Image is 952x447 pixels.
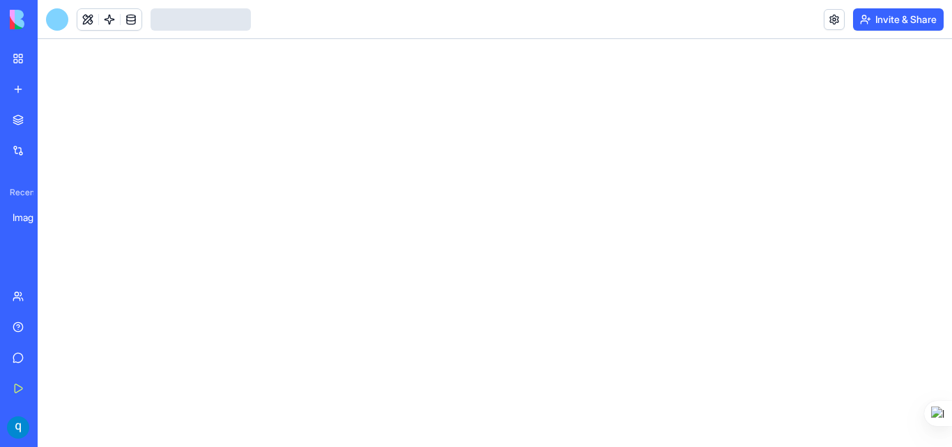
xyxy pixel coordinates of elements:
[7,416,29,439] img: ACg8ocKaWp8V2ZDKcnyEDp-VXgzycqynoKLAwlSU4__kc2Z_z87ZnA=s96-c
[853,8,944,31] button: Invite & Share
[4,204,60,232] a: Imagine
[4,187,33,198] span: Recent
[13,211,52,225] div: Imagine
[10,10,96,29] img: logo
